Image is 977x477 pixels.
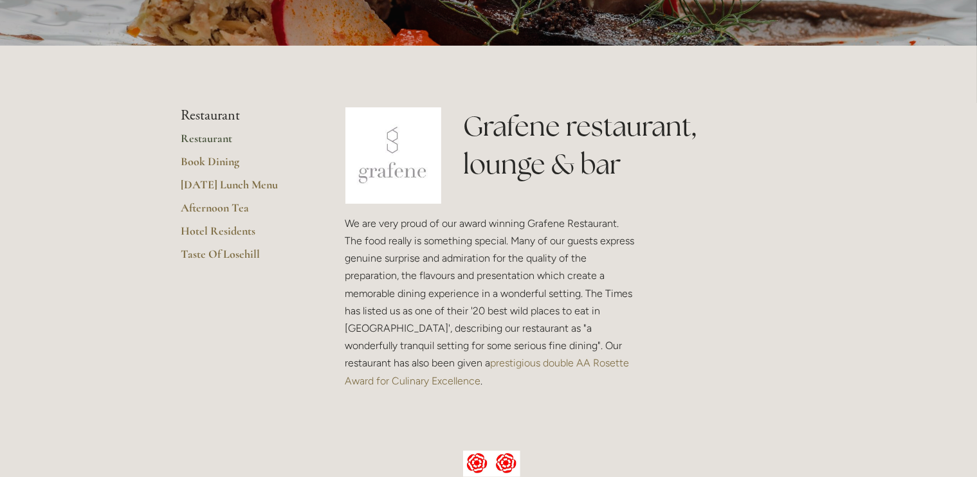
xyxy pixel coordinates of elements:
a: [DATE] Lunch Menu [181,177,304,201]
p: We are very proud of our award winning Grafene Restaurant. The food really is something special. ... [345,215,639,390]
a: Hotel Residents [181,224,304,247]
li: Restaurant [181,107,304,124]
a: Afternoon Tea [181,201,304,224]
a: Book Dining [181,154,304,177]
h1: Grafene restaurant, lounge & bar [463,107,796,183]
a: Restaurant [181,131,304,154]
img: grafene.jpg [345,107,442,204]
a: prestigious double AA Rosette Award for Culinary Excellence [345,357,632,386]
a: Taste Of Losehill [181,247,304,270]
